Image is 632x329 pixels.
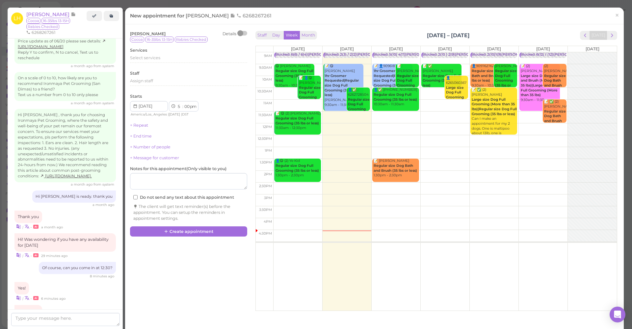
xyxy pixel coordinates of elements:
a: [PERSON_NAME] [26,11,76,17]
b: Regular size Dog Full Grooming (35 lbs or less) [276,116,319,125]
span: 2pm [264,172,272,176]
div: Blocked: 6(12) / (12)[PERSON_NAME] • appointment [520,52,610,57]
div: On a scale of 0 to 10, how likely are you to recommend Ironmaya Pet Grooming (San Dimas) to a fri... [14,72,116,101]
div: 👤9097627620 9:30am - 10:30am [471,64,511,88]
span: 16-35lbs 13-15H [145,37,174,42]
div: Thank you [14,211,42,223]
b: Regular size Dog Full Grooming (35 lbs or less) [397,74,419,97]
span: [DATE] [340,46,354,51]
span: [DATE] [438,46,452,51]
b: Regular size Dog Bath and Brush (35 lbs or less)|Teeth Brushing|Face Trim [544,109,569,142]
span: 09/16/2025 04:03pm [41,254,67,258]
span: 1:30pm [260,160,272,164]
div: 👤6265060367 10:00am - 11:00am [446,76,468,119]
a: + Repeat [130,123,148,128]
span: 1pm [265,148,272,153]
div: 📝 👤9096182372 yorkie [PERSON_NAME] 9:30am - 10:30am [373,64,412,107]
span: America/Los_Angeles [131,112,167,116]
div: • [14,294,116,301]
div: Blocked: 2(10)1(9)[PERSON_NAME],[PERSON_NAME] • appointment [471,52,590,57]
span: 08/11/2025 03:39pm [92,203,114,207]
span: 08/10/2025 10:22am [71,64,93,68]
li: 6268267261 [25,30,57,36]
button: Staff [255,31,269,40]
b: Regular size Dog Bath and Brush (35 lbs or less) [472,69,505,83]
span: 4:30pm [259,231,272,236]
button: Month [300,31,317,40]
button: next [607,31,617,40]
b: Regular size Dog Full Grooming (35 lbs or less) [374,92,417,102]
span: 3:30pm [259,208,272,212]
div: 📝 ✅ (2) [PERSON_NAME] tb and facetrim 11:00am - 12:00pm [544,99,566,162]
i: | [22,296,23,301]
input: Do not send any text about this appointment [133,195,138,199]
div: Thank you [14,305,42,317]
label: Staff [130,70,139,76]
span: 2:30pm [259,184,272,188]
span: [DATE] [291,46,305,51]
div: Yes! [14,282,29,294]
button: Week [284,31,300,40]
a: [URL][DOMAIN_NAME]. [40,174,92,178]
span: Note [71,11,76,17]
b: Regular size Dog Full Grooming (35 lbs or less) [276,69,313,83]
button: [DATE] [590,31,607,40]
div: 📝 😋 [PERSON_NAME] [PERSON_NAME] 9:30am - 11:30am [324,64,363,107]
div: Details [223,31,236,37]
button: prev [580,31,590,40]
b: 1hr Groomer Requested|Regular size Dog Full Grooming (35 lbs or less) [325,74,359,97]
span: 09/16/2025 04:26pm [41,296,66,301]
span: 9:30am [259,65,272,70]
span: 12pm [263,125,272,129]
label: Do not send any text about this appointment [133,194,234,200]
a: [URL][DOMAIN_NAME] [18,39,106,49]
div: 👤✅ 6262728504 10:30am - 11:30am [348,88,370,131]
span: 16-35lbs 13-15H [41,18,70,24]
i: | [22,225,23,229]
span: 08/11/2025 03:59pm [41,225,63,229]
b: Regular size Dog Full Grooming (35 lbs or less) [348,97,370,121]
div: 😋 [PERSON_NAME] 9:30am - 10:30am [275,64,314,88]
a: + End time [130,134,152,139]
span: Note [230,13,236,19]
b: Regular size Dog Full Grooming (35 lbs or less) [299,86,321,109]
i: | [22,254,23,258]
div: The client will get text reminder(s) before the appointment. You can setup the reminders in appoi... [133,204,244,221]
div: Hi! Was wondering if you have any availability for [DATE] [14,233,116,252]
div: 📝 [PERSON_NAME] 9:30am - 10:30am [397,64,419,107]
div: Of course, can you come in at 12:30? [39,262,116,274]
span: DST [182,112,189,116]
span: from system [93,64,114,68]
span: 10am [262,77,272,82]
label: Services [130,47,147,53]
div: 📝 [PERSON_NAME] 1:30pm - 2:30pm [373,159,419,178]
div: 📝 (2) [PERSON_NAME] 9:30am - 11:30am [520,64,560,103]
div: Blocked: 6(6) / 6(4)[PERSON_NAME] • appointment [275,52,365,57]
span: LH [11,13,23,24]
div: 👤✅ [PHONE_NUMBER] 10:30am - 11:30am [373,88,419,107]
label: Notes for this appointment ( Only visible to you ) [130,166,226,172]
span: [DATE] [586,46,599,51]
div: 📝 👤😋 [PERSON_NAME] mini schnauzer , bad for grooming puppy 10:00am - 11:00am [299,76,321,143]
button: Create appointment [130,226,247,237]
span: 3pm [264,196,272,200]
span: Assign staff [130,78,153,83]
div: Hi [PERSON_NAME] , thank you for choosing Ironmaya Pet Grooming, where the safety and well-being ... [14,109,116,182]
b: Large size Dog Bath and Brush (More than 35 lbs)|Large size Dog Full Grooming (More than 35 lbs) [521,74,559,97]
span: Select services [130,55,160,60]
div: Hi [PERSON_NAME] is ready. thank you [32,190,116,203]
b: Large size Dog Full Grooming (More than 35 lbs) [446,86,465,109]
span: 11:30am [258,113,272,117]
span: 12:30pm [258,137,272,141]
span: 08/11/2025 03:33pm [71,182,93,187]
div: Blocked: 2(10 ) 2(9)[PERSON_NAME] [PERSON_NAME] • appointment [422,52,544,57]
span: from system [93,101,114,105]
a: + Message for customer [130,155,179,160]
div: [PERSON_NAME] 9:30am - 10:30am [495,64,517,103]
b: Regular size Dog Full Grooming (35 lbs or less) [276,164,319,173]
span: [PERSON_NAME] [26,11,71,17]
span: [DATE] [169,112,180,116]
span: [DATE] [389,46,403,51]
div: Open Intercom Messenger [610,307,625,322]
b: Regular size Dog Full Grooming (35 lbs or less) [495,69,517,92]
